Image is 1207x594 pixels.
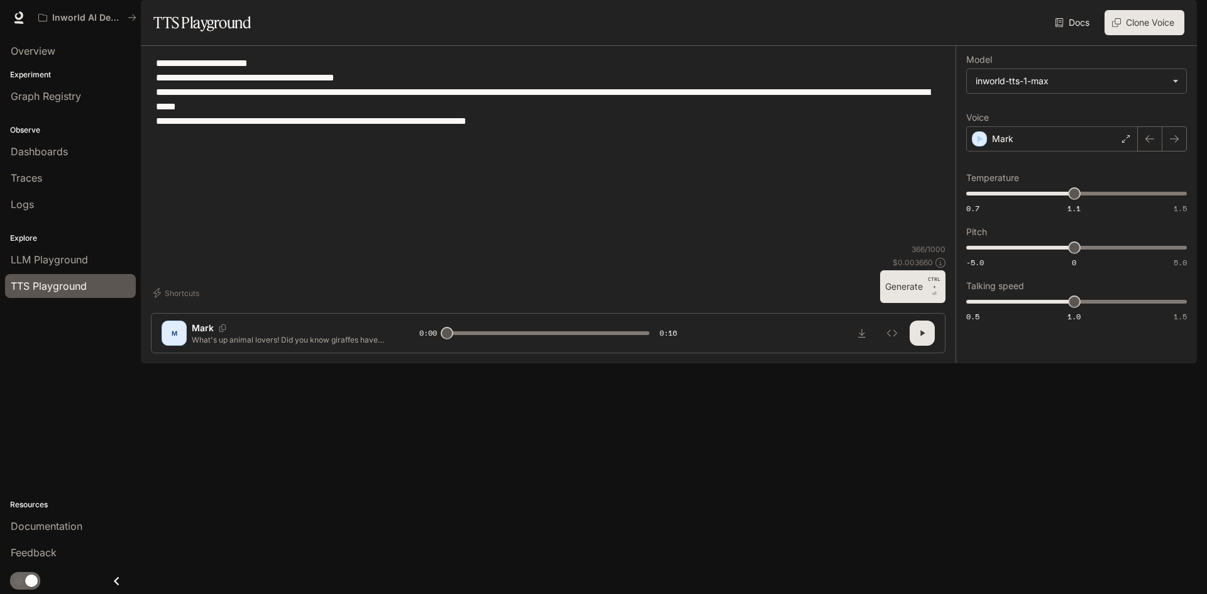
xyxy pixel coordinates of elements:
p: Mark [192,322,214,334]
a: Docs [1052,10,1094,35]
button: Shortcuts [151,283,204,303]
p: Talking speed [966,282,1024,290]
span: 1.1 [1067,203,1081,214]
button: Inspect [879,321,905,346]
div: inworld-tts-1-max [967,69,1186,93]
button: Clone Voice [1105,10,1184,35]
p: Temperature [966,173,1019,182]
p: CTRL + [928,275,940,290]
p: Inworld AI Demos [52,13,123,23]
span: 0:16 [659,327,677,339]
span: 1.5 [1174,203,1187,214]
p: What's up animal lovers! Did you know giraffes have the same number of neck vertebrae as humans? ... [192,334,389,345]
div: M [164,323,184,343]
button: GenerateCTRL +⏎ [880,270,945,303]
button: Download audio [849,321,874,346]
h1: TTS Playground [153,10,251,35]
span: 1.5 [1174,311,1187,322]
div: inworld-tts-1-max [976,75,1166,87]
button: All workspaces [33,5,142,30]
p: ⏎ [928,275,940,298]
button: Copy Voice ID [214,324,231,332]
span: 0.5 [966,311,979,322]
p: Voice [966,113,989,122]
span: 0 [1072,257,1076,268]
span: 0:00 [419,327,437,339]
span: 0.7 [966,203,979,214]
p: Model [966,55,992,64]
p: Pitch [966,228,987,236]
span: -5.0 [966,257,984,268]
p: Mark [992,133,1013,145]
span: 5.0 [1174,257,1187,268]
span: 1.0 [1067,311,1081,322]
